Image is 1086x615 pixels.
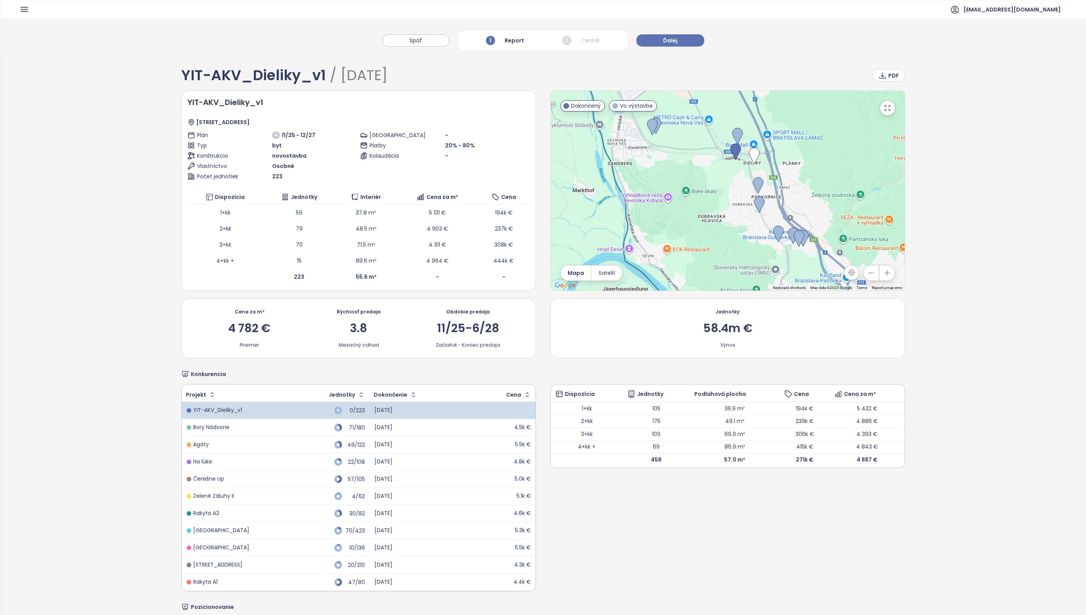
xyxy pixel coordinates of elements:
div: Dispozícia [555,390,618,398]
span: Plán [197,131,239,139]
span: Konkurencia [191,370,226,378]
b: - [436,273,439,281]
td: 86.9 m² [690,441,780,454]
div: 71/180 [346,425,365,430]
td: 175 [623,415,690,428]
div: 70/423 [346,528,365,533]
span: 308k € [494,241,513,249]
span: - [445,152,448,160]
span: Interiér [360,193,381,201]
div: Jednotky [329,392,355,397]
div: Jednotky [628,390,685,398]
span: Osobné [272,162,294,170]
td: 70 [263,237,335,253]
span: Pozicionovanie [191,603,234,611]
div: [DATE] [374,493,392,500]
td: 69 [623,441,690,454]
div: 4.6k € [514,510,531,517]
td: 4+kk + [187,253,263,269]
td: 4+kk + [551,441,623,454]
td: 69.9 m² [690,428,780,441]
div: [DATE] [374,458,392,465]
span: 20% - 80% [445,142,475,149]
div: Cena za m² [235,308,264,315]
div: Na lúke [193,458,212,465]
span: 1 [486,36,495,45]
td: 4 843 € [830,441,905,454]
span: 444k € [494,257,514,265]
span: Mapa [568,269,584,277]
span: Satelit [599,269,615,277]
div: YIT-AKV_Dieliky_v1 [181,68,387,83]
td: 109 [623,428,690,441]
div: 58.4m € [703,323,752,334]
div: Bory Nádvorie [193,424,229,431]
span: 4 903 € [427,225,448,232]
td: 2+kk [187,221,263,237]
button: Ďalej [636,34,704,47]
div: 10/136 [346,546,365,550]
div: [STREET_ADDRESS] [193,562,242,568]
div: Cena [506,392,521,397]
div: Dokončenie [374,392,407,397]
div: Cenník [560,34,602,47]
b: - [502,273,505,281]
div: 4/62 [346,494,365,499]
td: 4 886 € [830,415,905,428]
div: Výnos [720,342,735,349]
div: Rakyta A2 [193,510,219,517]
td: 239k € [780,415,830,428]
div: [DATE] [374,527,392,534]
div: 57/105 [346,477,365,482]
td: 71.5 m² [335,237,397,253]
div: YIT-AKV_Dieliky_v1 [193,407,242,414]
button: Keyboard shortcuts [773,285,806,291]
td: 1+kk [187,205,263,221]
div: Projekt [186,392,206,397]
div: 0/223 [346,408,365,413]
div: 4 782 € [228,323,270,334]
td: 1+kk [551,402,623,415]
img: Google [553,281,578,291]
td: 37.8 m² [335,205,397,221]
div: Agáty [193,441,209,448]
div: 5.5k € [515,441,531,448]
span: [STREET_ADDRESS] [196,118,250,126]
div: 4.8k € [514,458,531,465]
td: 4 393 € [830,428,905,441]
div: [GEOGRAPHIC_DATA] [193,544,249,551]
span: novostavba [272,152,307,160]
span: byt [272,141,282,150]
a: Terms (opens in new tab) [857,286,867,290]
div: [DATE] [374,476,392,483]
span: 2 [562,36,571,45]
div: 4.3k € [514,562,531,568]
td: 105 [623,402,690,415]
span: PDF [888,71,899,80]
td: 306k € [780,428,830,441]
span: 4 311 € [429,241,446,249]
div: Report [484,34,526,47]
td: 2+kk [551,415,623,428]
td: 5 432 € [830,402,905,415]
span: Ďalej [663,36,678,45]
div: Priemer [240,342,259,349]
td: 3+kk [187,237,263,253]
span: 5 131 € [429,209,446,216]
b: 223 [294,273,304,281]
button: Mapa [561,265,591,281]
td: 415k € [780,441,830,454]
div: Zelené Záluhy II [193,493,234,500]
div: Obdobie predaja [446,308,490,315]
td: 89.6 m² [335,253,397,269]
td: 458 [623,453,690,466]
span: 237k € [495,225,513,232]
td: 271k € [780,453,830,466]
button: Satelit [592,265,622,281]
button: PDF [873,69,905,82]
span: Cena za m² [426,193,458,201]
div: 3.8 [350,323,367,334]
div: 5.5k € [515,544,531,551]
